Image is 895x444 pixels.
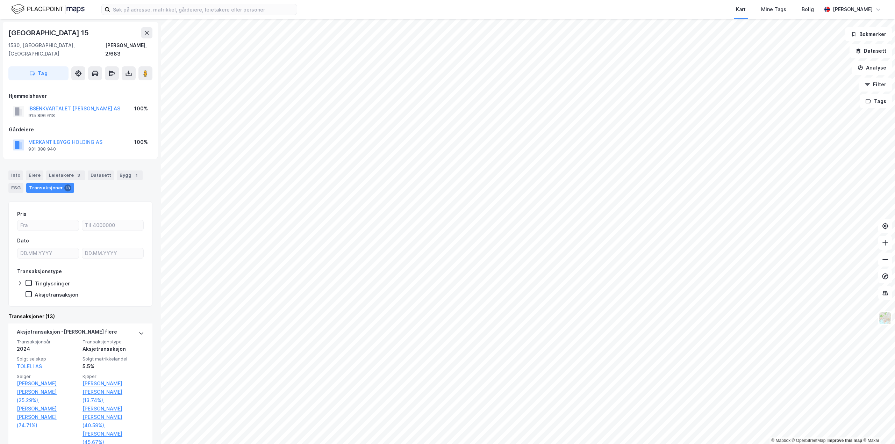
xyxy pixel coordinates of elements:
input: Søk på adresse, matrikkel, gårdeiere, leietakere eller personer [110,4,297,15]
div: 5.5% [83,362,144,371]
div: Mine Tags [761,5,786,14]
input: Fra [17,220,79,231]
div: Aksjetransaksjon [35,291,78,298]
button: Bokmerker [845,27,892,41]
div: Datasett [88,170,114,180]
div: Transaksjonstype [17,267,62,276]
div: Dato [17,236,29,245]
div: 931 388 940 [28,146,56,152]
div: [PERSON_NAME] [833,5,873,14]
div: Leietakere [46,170,85,180]
a: OpenStreetMap [792,438,826,443]
button: Analyse [852,61,892,75]
div: 100% [134,104,148,113]
span: Kjøper [83,373,144,379]
iframe: Chat Widget [860,410,895,444]
img: Z [879,312,892,325]
a: [PERSON_NAME] [PERSON_NAME] (40.59%), [83,405,144,430]
div: 3 [75,172,82,179]
a: Improve this map [828,438,862,443]
div: ESG [8,183,23,193]
div: Kontrollprogram for chat [860,410,895,444]
div: Info [8,170,23,180]
div: 13 [64,184,71,191]
div: Tinglysninger [35,280,70,287]
img: logo.f888ab2527a4732fd821a326f86c7f29.svg [11,3,85,15]
div: Pris [17,210,27,218]
input: DD.MM.YYYY [17,248,79,259]
div: Kart [736,5,746,14]
button: Tag [8,66,69,80]
div: 2024 [17,345,78,353]
span: Solgt matrikkelandel [83,356,144,362]
div: Gårdeiere [9,125,152,134]
div: Aksjetransaksjon - [PERSON_NAME] flere [17,328,117,339]
div: Transaksjoner [26,183,74,193]
span: Selger [17,373,78,379]
div: 100% [134,138,148,146]
span: Transaksjonsår [17,339,78,345]
div: Transaksjoner (13) [8,312,152,321]
a: [PERSON_NAME] [PERSON_NAME] (74.71%) [17,405,78,430]
div: Bygg [117,170,143,180]
input: DD.MM.YYYY [82,248,143,259]
a: [PERSON_NAME] [PERSON_NAME] (13.74%), [83,379,144,405]
div: 1530, [GEOGRAPHIC_DATA], [GEOGRAPHIC_DATA] [8,41,105,58]
button: Datasett [850,44,892,58]
div: [PERSON_NAME], 2/683 [105,41,152,58]
div: [GEOGRAPHIC_DATA] 15 [8,27,90,38]
div: 1 [133,172,140,179]
span: Transaksjonstype [83,339,144,345]
a: Mapbox [771,438,790,443]
div: Bolig [802,5,814,14]
a: TOLELI AS [17,363,42,369]
div: Hjemmelshaver [9,92,152,100]
input: Til 4000000 [82,220,143,231]
button: Filter [859,78,892,92]
div: Aksjetransaksjon [83,345,144,353]
div: Eiere [26,170,43,180]
button: Tags [860,94,892,108]
a: [PERSON_NAME] [PERSON_NAME] (25.29%), [17,379,78,405]
div: 915 896 618 [28,113,55,118]
span: Solgt selskap [17,356,78,362]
